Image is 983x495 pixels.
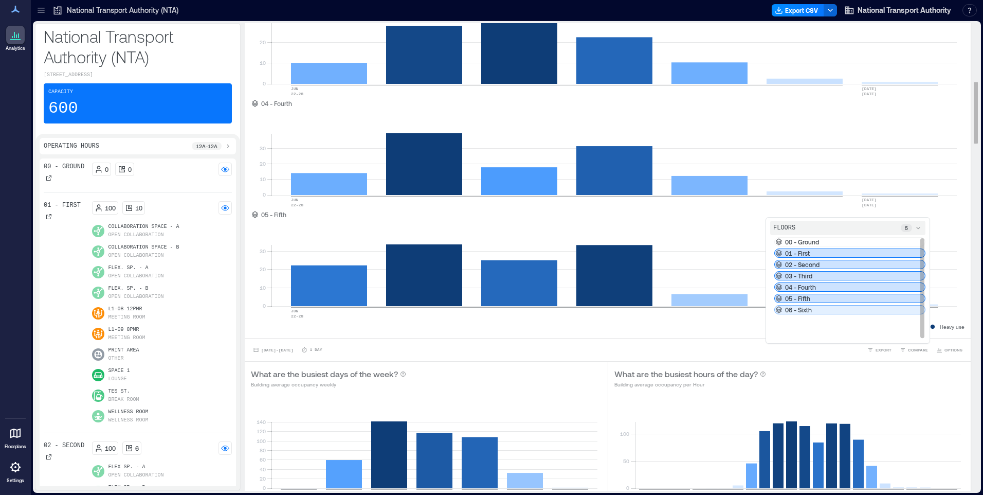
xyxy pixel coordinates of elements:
[108,243,179,252] p: Collaboration Space - B
[108,408,149,416] p: Wellness Room
[785,294,810,303] p: 05 - Fifth
[862,86,877,91] text: [DATE]
[260,466,266,472] tspan: 40
[2,421,29,453] a: Floorplans
[108,272,164,280] p: Open Collaboration
[261,99,292,108] p: 04 - Fourth
[108,396,139,404] p: Break Room
[196,142,217,150] p: 12a - 12a
[108,416,149,425] p: Wellness Room
[108,223,179,231] p: Collaboration Space - A
[251,345,295,355] button: [DATE]-[DATE]
[310,347,322,353] p: 1 Day
[44,441,84,450] p: 02 - Second
[108,463,164,471] p: Flex Sp. - A
[263,303,266,309] tspan: 0
[862,92,877,96] text: [DATE]
[291,314,303,319] text: 22-28
[260,39,266,45] tspan: 20
[620,431,629,437] tspan: 100
[614,380,766,388] p: Building average occupancy per Hour
[108,264,164,272] p: Flex. Sp. - A
[291,309,299,313] text: JUN
[785,272,812,280] p: 03 - Third
[898,345,930,355] button: COMPARE
[862,198,877,202] text: [DATE]
[3,23,28,55] a: Analytics
[785,249,810,257] p: 01 - First
[3,455,28,487] a: Settings
[841,2,954,19] button: National Transport Authority
[108,334,145,342] p: Meeting Room
[626,485,629,491] tspan: 0
[261,210,286,219] p: 05 - Fifth
[785,260,820,269] p: 02 - Second
[108,285,164,293] p: Flex. Sp. - B
[44,26,232,67] p: National Transport Authority (NTA)
[67,5,178,15] p: National Transport Authority (NTA)
[260,145,266,151] tspan: 30
[260,176,266,182] tspan: 10
[105,204,116,212] p: 100
[263,80,266,86] tspan: 0
[5,444,26,450] p: Floorplans
[260,60,266,66] tspan: 10
[108,367,130,375] p: Space 1
[291,92,303,96] text: 22-28
[257,428,266,434] tspan: 120
[785,306,812,314] p: 06 - Sixth
[251,368,398,380] p: What are the busiest days of the week?
[48,88,73,96] p: Capacity
[7,478,24,484] p: Settings
[105,165,108,173] p: 0
[263,191,266,198] tspan: 0
[260,456,266,463] tspan: 60
[291,203,303,207] text: 22-28
[260,161,266,167] tspan: 20
[44,201,81,209] p: 01 - First
[108,484,164,492] p: Flex Sp. - B
[44,71,232,79] p: [STREET_ADDRESS]
[44,142,99,150] p: Operating Hours
[108,305,145,313] p: L1-08 12PMR
[108,313,145,322] p: Meeting Room
[48,98,78,119] p: 600
[291,86,299,91] text: JUN
[858,5,951,15] span: National Transport Authority
[108,471,164,480] p: Open Collaboration
[257,438,266,444] tspan: 100
[263,485,266,491] tspan: 0
[108,346,139,355] p: Print Area
[261,348,293,352] span: [DATE] - [DATE]
[876,347,891,353] span: EXPORT
[773,224,795,232] p: FLOORS
[108,326,145,334] p: L1-09 8PMR
[772,4,824,16] button: Export CSV
[135,444,139,452] p: 6
[260,475,266,482] tspan: 20
[260,266,266,272] tspan: 20
[108,375,127,383] p: Lounge
[905,224,908,232] p: 5
[108,252,164,260] p: Open Collaboration
[260,285,266,291] tspan: 10
[108,387,139,396] p: Tes St.
[135,204,142,212] p: 10
[6,45,25,51] p: Analytics
[105,444,116,452] p: 100
[108,293,164,301] p: Open Collaboration
[940,323,964,331] p: Heavy use
[862,203,877,207] text: [DATE]
[785,283,816,291] p: 04 - Fourth
[44,163,84,171] p: 00 - Ground
[260,447,266,453] tspan: 80
[128,165,132,173] p: 0
[260,248,266,254] tspan: 30
[785,238,819,246] p: 00 - Ground
[908,347,928,353] span: COMPARE
[251,380,406,388] p: Building average occupancy weekly
[623,458,629,464] tspan: 50
[108,231,164,239] p: Open Collaboration
[257,419,266,425] tspan: 140
[108,355,124,363] p: Other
